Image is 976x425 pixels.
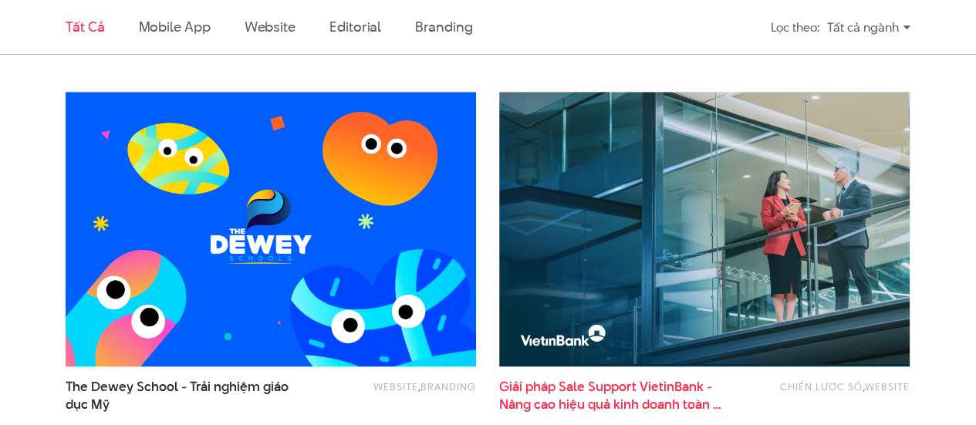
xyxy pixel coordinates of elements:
a: Chiến lược số [780,379,863,393]
a: Editorial [329,17,381,36]
a: Branding [415,17,472,36]
span: dục Mỹ [66,396,110,413]
a: Website [373,379,418,393]
a: Branding [420,379,476,393]
span: The Dewey School - Trải nghiệm giáo [66,378,292,413]
img: TDS the dewey school [66,92,476,366]
a: Website [865,379,910,393]
a: Giải pháp Sale Support VietinBank -Nâng cao hiệu quả kinh doanh toàn hàng [499,378,725,413]
a: Mobile app [138,17,210,36]
img: Sale support VietinBank [499,92,910,366]
a: Tất cả [66,17,104,36]
a: Website [245,17,296,36]
span: Nâng cao hiệu quả kinh doanh toàn hàng [499,396,725,413]
div: Tất cả ngành [827,14,910,41]
div: Lọc theo: [771,14,819,41]
div: , [312,378,476,406]
a: The Dewey School - Trải nghiệm giáodục Mỹ [66,378,292,413]
span: Giải pháp Sale Support VietinBank - [499,378,725,413]
div: , [745,378,910,406]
